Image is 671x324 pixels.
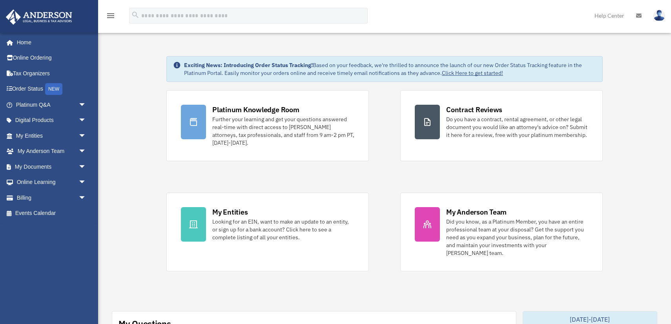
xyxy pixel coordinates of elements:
[106,11,115,20] i: menu
[212,115,354,147] div: Further your learning and get your questions answered real-time with direct access to [PERSON_NAM...
[442,69,503,76] a: Click Here to get started!
[400,90,603,161] a: Contract Reviews Do you have a contract, rental agreement, or other legal document you would like...
[446,218,588,257] div: Did you know, as a Platinum Member, you have an entire professional team at your disposal? Get th...
[5,128,98,144] a: My Entitiesarrow_drop_down
[400,193,603,271] a: My Anderson Team Did you know, as a Platinum Member, you have an entire professional team at your...
[446,115,588,139] div: Do you have a contract, rental agreement, or other legal document you would like an attorney's ad...
[45,83,62,95] div: NEW
[184,61,596,77] div: Based on your feedback, we're thrilled to announce the launch of our new Order Status Tracking fe...
[5,97,98,113] a: Platinum Q&Aarrow_drop_down
[78,97,94,113] span: arrow_drop_down
[212,105,299,115] div: Platinum Knowledge Room
[5,190,98,206] a: Billingarrow_drop_down
[166,193,369,271] a: My Entities Looking for an EIN, want to make an update to an entity, or sign up for a bank accoun...
[5,81,98,97] a: Order StatusNEW
[5,113,98,128] a: Digital Productsarrow_drop_down
[78,159,94,175] span: arrow_drop_down
[446,207,507,217] div: My Anderson Team
[446,105,502,115] div: Contract Reviews
[78,113,94,129] span: arrow_drop_down
[5,35,94,50] a: Home
[5,159,98,175] a: My Documentsarrow_drop_down
[106,14,115,20] a: menu
[5,50,98,66] a: Online Ordering
[78,128,94,144] span: arrow_drop_down
[78,175,94,191] span: arrow_drop_down
[212,218,354,241] div: Looking for an EIN, want to make an update to an entity, or sign up for a bank account? Click her...
[78,144,94,160] span: arrow_drop_down
[78,190,94,206] span: arrow_drop_down
[5,144,98,159] a: My Anderson Teamarrow_drop_down
[5,175,98,190] a: Online Learningarrow_drop_down
[653,10,665,21] img: User Pic
[166,90,369,161] a: Platinum Knowledge Room Further your learning and get your questions answered real-time with dire...
[131,11,140,19] i: search
[184,62,313,69] strong: Exciting News: Introducing Order Status Tracking!
[4,9,75,25] img: Anderson Advisors Platinum Portal
[5,206,98,221] a: Events Calendar
[5,66,98,81] a: Tax Organizers
[212,207,248,217] div: My Entities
